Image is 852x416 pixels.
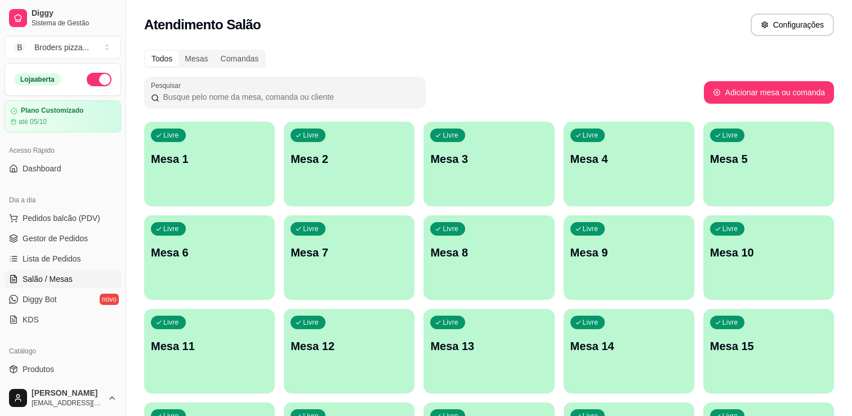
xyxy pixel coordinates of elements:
[5,5,121,32] a: DiggySistema de Gestão
[144,16,261,34] h2: Atendimento Salão
[144,122,275,206] button: LivreMesa 1
[163,224,179,233] p: Livre
[443,131,458,140] p: Livre
[32,8,117,19] span: Diggy
[710,151,827,167] p: Mesa 5
[5,100,121,132] a: Plano Customizadoaté 05/10
[570,151,688,167] p: Mesa 4
[443,224,458,233] p: Livre
[145,51,179,67] div: Todos
[284,309,414,393] button: LivreMesa 12
[303,224,319,233] p: Livre
[710,245,827,260] p: Mesa 10
[32,19,117,28] span: Sistema de Gestão
[215,51,265,67] div: Comandas
[23,163,61,174] span: Dashboard
[5,342,121,360] div: Catálogo
[179,51,214,67] div: Mesas
[5,209,121,227] button: Pedidos balcão (PDV)
[144,309,275,393] button: LivreMesa 11
[14,73,61,86] div: Loja aberta
[151,338,268,354] p: Mesa 11
[291,151,408,167] p: Mesa 2
[443,318,458,327] p: Livre
[583,131,599,140] p: Livre
[284,122,414,206] button: LivreMesa 2
[23,294,57,305] span: Diggy Bot
[23,233,88,244] span: Gestor de Pedidos
[722,224,738,233] p: Livre
[291,245,408,260] p: Mesa 7
[284,215,414,300] button: LivreMesa 7
[163,131,179,140] p: Livre
[5,229,121,247] a: Gestor de Pedidos
[722,318,738,327] p: Livre
[303,318,319,327] p: Livre
[23,314,39,325] span: KDS
[159,91,419,103] input: Pesquisar
[570,245,688,260] p: Mesa 9
[570,338,688,354] p: Mesa 14
[5,191,121,209] div: Dia a dia
[32,399,103,408] span: [EMAIL_ADDRESS][DOMAIN_NAME]
[151,245,268,260] p: Mesa 6
[5,160,121,178] a: Dashboard
[430,245,547,260] p: Mesa 8
[5,141,121,160] div: Acesso Rápido
[144,215,275,300] button: LivreMesa 6
[34,42,89,53] div: Broders pizza ...
[703,215,834,300] button: LivreMesa 10
[5,360,121,378] a: Produtos
[32,388,103,399] span: [PERSON_NAME]
[5,270,121,288] a: Salão / Mesas
[564,122,694,206] button: LivreMesa 4
[423,215,554,300] button: LivreMesa 8
[430,151,547,167] p: Mesa 3
[722,131,738,140] p: Livre
[19,117,47,126] article: até 05/10
[23,273,73,285] span: Salão / Mesas
[23,364,54,375] span: Produtos
[291,338,408,354] p: Mesa 12
[564,215,694,300] button: LivreMesa 9
[5,36,121,59] button: Select a team
[5,384,121,411] button: [PERSON_NAME][EMAIL_ADDRESS][DOMAIN_NAME]
[163,318,179,327] p: Livre
[5,311,121,329] a: KDS
[430,338,547,354] p: Mesa 13
[5,250,121,268] a: Lista de Pedidos
[703,122,834,206] button: LivreMesa 5
[5,290,121,308] a: Diggy Botnovo
[87,73,111,86] button: Alterar Status
[423,122,554,206] button: LivreMesa 3
[710,338,827,354] p: Mesa 15
[583,224,599,233] p: Livre
[303,131,319,140] p: Livre
[23,253,81,264] span: Lista de Pedidos
[583,318,599,327] p: Livre
[423,309,554,393] button: LivreMesa 13
[23,213,100,224] span: Pedidos balcão (PDV)
[14,42,25,53] span: B
[564,309,694,393] button: LivreMesa 14
[704,81,834,104] button: Adicionar mesa ou comanda
[703,309,834,393] button: LivreMesa 15
[21,107,83,115] article: Plano Customizado
[751,14,834,36] button: Configurações
[151,151,268,167] p: Mesa 1
[151,81,185,90] label: Pesquisar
